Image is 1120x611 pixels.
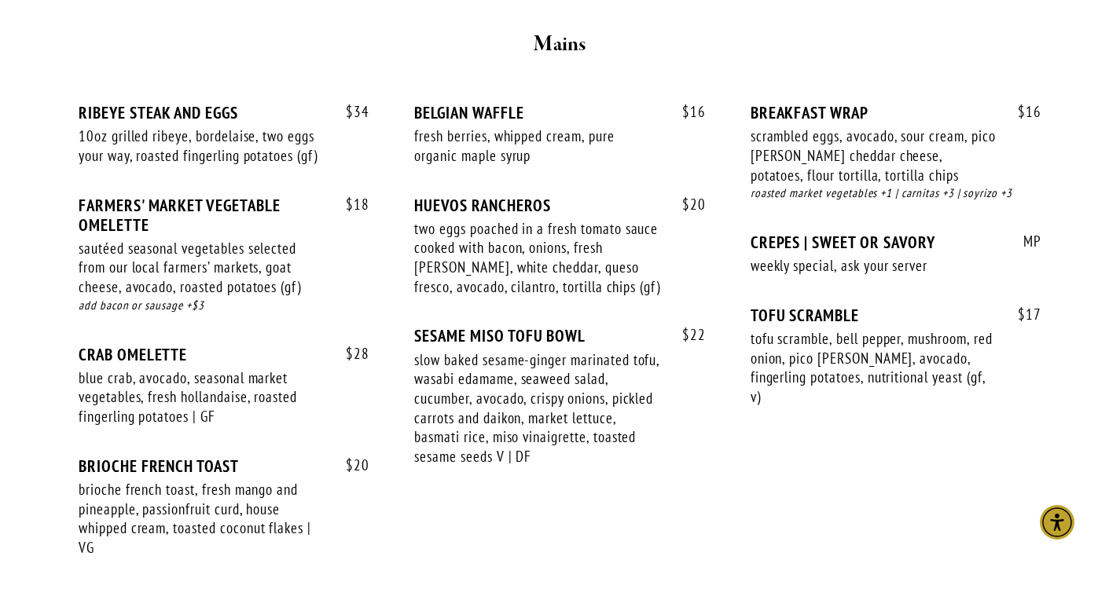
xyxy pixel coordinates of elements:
[1040,505,1074,540] div: Accessibility Menu
[751,305,1041,325] div: TOFU SCRAMBLE
[1018,305,1026,324] span: $
[79,345,369,364] div: CRAB OMELETTE
[346,456,354,474] span: $
[666,326,706,344] span: 22
[1008,232,1041,251] span: MP
[751,329,997,407] div: tofu scramble, bell pepper, mushroom, red onion, pico [PERSON_NAME], avocado, fingerling potatoes...
[666,196,706,214] span: 20
[79,480,325,558] div: brioche french toast, fresh mango and pineapple, passionfruit curd, house whipped cream, toasted ...
[1002,103,1041,121] span: 16
[330,345,369,363] span: 28
[751,185,1041,203] div: roasted market vegetables +1 | carnitas +3 | soyrizo +3
[79,456,369,476] div: BRIOCHE FRENCH TOAST
[346,102,354,121] span: $
[330,103,369,121] span: 34
[79,297,369,315] div: add bacon or sausage +$3
[414,350,660,466] div: slow baked sesame-ginger marinated tofu, wasabi edamame, seaweed salad, cucumber, avocado, crispy...
[414,219,660,297] div: two eggs poached in a fresh tomato sauce cooked with bacon, onions, fresh [PERSON_NAME], white ch...
[79,103,369,123] div: RIBEYE STEAK AND EGGS
[414,326,705,346] div: SESAME MISO TOFU BOWL
[1002,305,1041,324] span: 17
[330,456,369,474] span: 20
[751,232,1041,252] div: CREPES | SWEET OR SAVORY
[79,368,325,426] div: blue crab, avocado, seasonal market vegetables, fresh hollandaise, roasted fingerling potatoes | GF
[414,196,705,215] div: HUEVOS RANCHEROS
[330,196,369,214] span: 18
[79,196,369,235] div: FARMERS' MARKET VEGETABLE OMELETTE
[682,195,690,214] span: $
[682,325,690,344] span: $
[682,102,690,121] span: $
[534,31,586,58] strong: Mains
[346,195,354,214] span: $
[414,126,660,165] div: fresh berries, whipped cream, pure organic maple syrup
[414,103,705,123] div: BELGIAN WAFFLE
[79,126,325,165] div: 10oz grilled ribeye, bordelaise, two eggs your way, roasted fingerling potatoes (gf)
[751,256,997,276] div: weekly special, ask your server
[79,239,325,297] div: sautéed seasonal vegetables selected from our local farmers’ markets, goat cheese, avocado, roast...
[751,126,997,185] div: scrambled eggs, avocado, sour cream, pico [PERSON_NAME] cheddar cheese, potatoes, flour tortilla,...
[751,103,1041,123] div: BREAKFAST WRAP
[1018,102,1026,121] span: $
[346,344,354,363] span: $
[666,103,706,121] span: 16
